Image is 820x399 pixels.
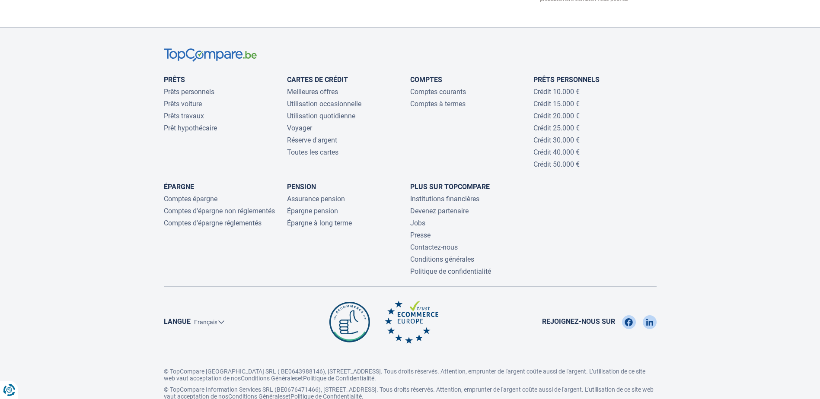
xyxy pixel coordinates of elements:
[164,183,194,191] a: Épargne
[164,100,202,108] a: Prêts voiture
[410,219,425,227] a: Jobs
[533,100,580,108] a: Crédit 15.000 €
[533,124,580,132] a: Crédit 25.000 €
[164,317,191,327] label: Langue
[410,243,458,251] a: Contactez-nous
[164,219,262,227] a: Comptes d'épargne réglementés
[410,183,490,191] a: Plus sur TopCompare
[410,255,474,263] a: Conditions générales
[410,267,491,275] a: Politique de confidentialité
[385,301,438,344] img: Ecommerce Europe TopCompare
[287,136,337,144] a: Réserve d'argent
[646,315,653,329] img: LinkedIn TopCompare
[164,48,257,62] img: TopCompare
[533,136,580,144] a: Crédit 30.000 €
[410,207,469,215] a: Devenez partenaire
[164,112,204,120] a: Prêts travaux
[410,88,466,96] a: Comptes courants
[287,207,338,215] a: Épargne pension
[533,88,580,96] a: Crédit 10.000 €
[287,148,338,156] a: Toutes les cartes
[328,301,372,344] img: Be commerce TopCompare
[533,76,600,84] a: Prêts personnels
[164,207,275,215] a: Comptes d'épargne non réglementés
[533,148,580,156] a: Crédit 40.000 €
[533,160,580,168] a: Crédit 50.000 €
[287,112,355,120] a: Utilisation quotidienne
[410,195,479,203] a: Institutions financières
[542,317,615,327] span: Rejoignez-nous sur
[625,315,633,329] img: Facebook TopCompare
[410,231,431,239] a: Presse
[410,76,442,84] a: Comptes
[533,112,580,120] a: Crédit 20.000 €
[287,183,316,191] a: Pension
[287,219,352,227] a: Épargne à long terme
[287,100,361,108] a: Utilisation occasionnelle
[287,88,338,96] a: Meilleures offres
[164,124,217,132] a: Prêt hypothécaire
[287,195,345,203] a: Assurance pension
[164,88,214,96] a: Prêts personnels
[164,195,217,203] a: Comptes épargne
[241,375,298,382] a: Conditions Générales
[303,375,374,382] a: Politique de Confidentialité
[164,361,657,382] p: © TopCompare [GEOGRAPHIC_DATA] SRL ( BE0643988146), [STREET_ADDRESS]. Tous droits réservés. Atten...
[287,76,348,84] a: Cartes de Crédit
[287,124,312,132] a: Voyager
[164,76,185,84] a: Prêts
[410,100,466,108] a: Comptes à termes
